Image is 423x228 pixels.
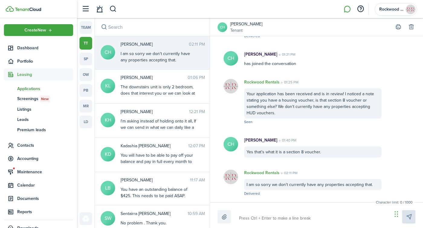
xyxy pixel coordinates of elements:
span: Leasing [17,71,73,78]
time: 10:59 AM [188,210,205,217]
span: Documents [17,195,73,202]
span: Create New [24,28,46,32]
a: mr [79,100,92,112]
span: Listings [17,106,73,112]
div: Yes that’s what it is a section 8 voucher. [244,146,382,158]
span: Rockwood Rentals [379,7,403,11]
a: Leads [4,114,73,125]
button: Open sidebar [80,3,91,15]
a: Premium leads [4,125,73,135]
span: Kerri Hannah [121,109,189,115]
a: team [79,21,92,34]
span: Laquita Butts [121,177,190,183]
span: Delivered [244,33,260,39]
span: Sentairra Willis [121,210,188,217]
a: [PERSON_NAME] [230,21,262,27]
time: 12:21 PM [189,109,205,115]
button: Delete [407,23,415,31]
a: Tenant [230,27,262,34]
span: Kimberly Lagrone [121,74,188,81]
time: 01:21 PM [277,52,295,57]
span: Dashboard [17,45,73,51]
img: Rockwood Rentals [224,170,238,184]
button: Open resource center [355,4,366,14]
time: 01:06 PM [188,74,205,81]
a: ScreeningsNew [4,94,73,104]
span: Kadashia Doss [121,143,188,149]
div: You will have to be able to pay off your balance and pay in full every month to continue tenancy. [121,152,196,171]
span: Delivered [244,191,260,196]
a: CH [218,22,227,32]
div: Drag [395,205,398,223]
span: Premium leads [17,127,73,133]
div: No problem . Thank you. [121,220,196,226]
p: [PERSON_NAME] [244,137,277,143]
span: Chelsey Hammond [121,41,189,47]
span: Maintenance [17,169,73,175]
span: New [41,96,49,102]
p: Rockwood Rentals [244,170,279,176]
img: TenantCloud [15,8,41,11]
span: Accounting [17,155,73,162]
div: Your application has been received and is in review! I noticed a note stating you have a housing ... [244,88,382,119]
button: Open menu [4,24,73,36]
a: Listings [4,104,73,114]
small: Character limit: 0 / 1000 [374,200,414,205]
span: Calendar [17,182,73,188]
span: Contacts [17,142,73,148]
a: ld [79,116,92,128]
avatar-text: KH [101,113,115,127]
span: Portfolio [17,58,73,64]
div: has joined the conversation [238,51,388,67]
a: Notifications [94,2,105,17]
input: search [95,18,210,36]
a: Dashboard [4,42,73,54]
avatar-text: KL [101,79,115,93]
div: I am so sorry we don't currently have any properties accepting that. [244,179,382,190]
div: Chat Widget [393,199,423,228]
time: 01:25 PM [279,80,299,85]
avatar-text: CH [224,137,238,151]
p: Rockwood Rentals [244,79,279,85]
a: Reports [4,206,73,218]
a: ow [79,68,92,81]
time: 01:40 PM [277,138,296,143]
div: I am so sorry we don't currently have any properties accepting that. [121,50,196,63]
div: You have an outstanding balance of $425. This needs to be paid ASAP. [121,186,196,199]
time: 02:11 PM [279,170,298,176]
avatar-text: CH [224,51,238,66]
div: The downstairs unit is only 2 bedroom, does that interest you or we can look at a 3 bedroom in [G... [121,84,196,109]
img: Rockwood Rentals [224,79,238,93]
iframe: To enrich screen reader interactions, please activate Accessibility in Grammarly extension settings [393,199,423,228]
div: I'm asking instead of holding onto it all, If we can send in what we can daily like a savings acc... [121,118,196,143]
avatar-text: SW [101,211,115,226]
a: Applications [4,83,73,94]
time: 12:07 PM [188,143,205,149]
time: 02:11 PM [189,41,205,47]
a: sp [79,53,92,65]
span: Reports [17,209,73,215]
time: 11:17 AM [190,177,205,183]
p: [PERSON_NAME] [244,51,277,57]
img: TenantCloud [6,6,14,12]
span: Applications [17,86,73,92]
button: Search [109,4,117,14]
img: Rockwood Rentals [406,5,415,14]
button: Search [100,23,108,31]
button: Print [394,23,402,31]
avatar-text: KD [101,147,115,161]
avatar-text: CH [101,45,115,60]
span: Leads [17,116,73,123]
span: Screenings [17,96,73,102]
span: Seen [244,119,253,125]
avatar-text: LB [101,181,115,195]
a: tt [79,37,92,50]
a: pb [79,84,92,97]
